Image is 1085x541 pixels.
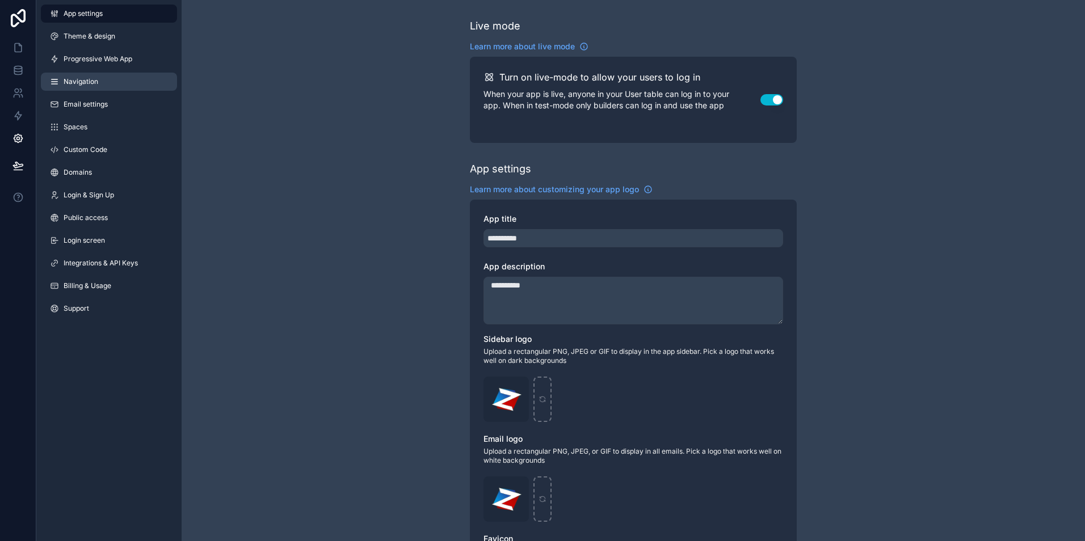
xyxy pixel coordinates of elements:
span: Upload a rectangular PNG, JPEG or GIF to display in the app sidebar. Pick a logo that works well ... [483,347,783,365]
h2: Turn on live-mode to allow your users to log in [499,70,700,84]
span: Theme & design [64,32,115,41]
span: Learn more about customizing your app logo [470,184,639,195]
span: Billing & Usage [64,281,111,290]
span: Sidebar logo [483,334,532,344]
a: Public access [41,209,177,227]
a: Learn more about live mode [470,41,588,52]
span: Public access [64,213,108,222]
span: Progressive Web App [64,54,132,64]
a: Learn more about customizing your app logo [470,184,653,195]
p: When your app is live, anyone in your User table can log in to your app. When in test-mode only b... [483,88,760,111]
a: Custom Code [41,141,177,159]
span: App title [483,214,516,223]
span: Email settings [64,100,108,109]
div: Live mode [470,18,520,34]
span: App description [483,261,545,271]
a: Theme & design [41,27,177,45]
span: App settings [64,9,103,18]
span: Email logo [483,434,523,443]
a: Integrations & API Keys [41,254,177,272]
a: Billing & Usage [41,277,177,295]
span: Integrations & API Keys [64,259,138,268]
span: Domains [64,168,92,177]
a: Support [41,299,177,318]
span: Upload a rectangular PNG, JPEG, or GIF to display in all emails. Pick a logo that works well on w... [483,447,783,465]
span: Navigation [64,77,98,86]
a: Login screen [41,231,177,250]
span: Login screen [64,236,105,245]
span: Learn more about live mode [470,41,575,52]
span: Custom Code [64,145,107,154]
a: Spaces [41,118,177,136]
a: App settings [41,5,177,23]
a: Email settings [41,95,177,113]
a: Login & Sign Up [41,186,177,204]
div: App settings [470,161,531,177]
span: Login & Sign Up [64,191,114,200]
span: Support [64,304,89,313]
a: Progressive Web App [41,50,177,68]
span: Spaces [64,122,87,132]
a: Domains [41,163,177,181]
a: Navigation [41,73,177,91]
